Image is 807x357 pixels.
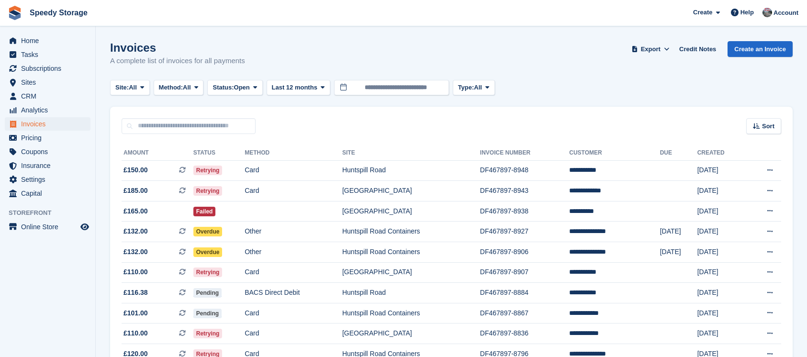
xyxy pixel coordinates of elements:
[193,207,216,216] span: Failed
[183,83,191,92] span: All
[129,83,137,92] span: All
[480,145,569,161] th: Invoice Number
[193,268,223,277] span: Retrying
[123,165,148,175] span: £150.00
[21,103,78,117] span: Analytics
[21,187,78,200] span: Capital
[5,145,90,158] a: menu
[245,145,342,161] th: Method
[5,89,90,103] a: menu
[342,262,480,283] td: [GEOGRAPHIC_DATA]
[5,220,90,234] a: menu
[21,89,78,103] span: CRM
[342,145,480,161] th: Site
[123,206,148,216] span: £165.00
[342,242,480,263] td: Huntspill Road Containers
[193,309,222,318] span: Pending
[123,308,148,318] span: £101.00
[21,220,78,234] span: Online Store
[480,262,569,283] td: DF467897-8907
[641,45,661,54] span: Export
[480,242,569,263] td: DF467897-8906
[660,242,697,263] td: [DATE]
[458,83,474,92] span: Type:
[26,5,91,21] a: Speedy Storage
[245,303,342,324] td: Card
[193,329,223,338] span: Retrying
[480,283,569,303] td: DF467897-8884
[110,80,150,96] button: Site: All
[245,160,342,181] td: Card
[193,145,245,161] th: Status
[697,283,746,303] td: [DATE]
[762,8,772,17] img: Dan Jackson
[21,159,78,172] span: Insurance
[693,8,712,17] span: Create
[342,181,480,201] td: [GEOGRAPHIC_DATA]
[697,303,746,324] td: [DATE]
[762,122,774,131] span: Sort
[123,186,148,196] span: £185.00
[21,173,78,186] span: Settings
[110,41,245,54] h1: Invoices
[5,173,90,186] a: menu
[697,324,746,344] td: [DATE]
[697,242,746,263] td: [DATE]
[697,145,746,161] th: Created
[122,145,193,161] th: Amount
[245,222,342,242] td: Other
[267,80,330,96] button: Last 12 months
[193,227,223,236] span: Overdue
[480,181,569,201] td: DF467897-8943
[5,187,90,200] a: menu
[234,83,250,92] span: Open
[474,83,482,92] span: All
[453,80,495,96] button: Type: All
[342,283,480,303] td: Huntspill Road
[207,80,262,96] button: Status: Open
[245,324,342,344] td: Card
[480,201,569,222] td: DF467897-8938
[5,76,90,89] a: menu
[21,48,78,61] span: Tasks
[159,83,183,92] span: Method:
[697,222,746,242] td: [DATE]
[773,8,798,18] span: Account
[697,160,746,181] td: [DATE]
[79,221,90,233] a: Preview store
[21,117,78,131] span: Invoices
[245,283,342,303] td: BACS Direct Debit
[21,76,78,89] span: Sites
[245,242,342,263] td: Other
[154,80,204,96] button: Method: All
[21,62,78,75] span: Subscriptions
[660,222,697,242] td: [DATE]
[728,41,793,57] a: Create an Invoice
[123,226,148,236] span: £132.00
[480,160,569,181] td: DF467897-8948
[740,8,754,17] span: Help
[5,117,90,131] a: menu
[697,201,746,222] td: [DATE]
[110,56,245,67] p: A complete list of invoices for all payments
[123,247,148,257] span: £132.00
[193,288,222,298] span: Pending
[123,267,148,277] span: £110.00
[8,6,22,20] img: stora-icon-8386f47178a22dfd0bd8f6a31ec36ba5ce8667c1dd55bd0f319d3a0aa187defe.svg
[9,208,95,218] span: Storefront
[115,83,129,92] span: Site:
[123,288,148,298] span: £116.38
[342,201,480,222] td: [GEOGRAPHIC_DATA]
[5,34,90,47] a: menu
[5,48,90,61] a: menu
[245,262,342,283] td: Card
[697,262,746,283] td: [DATE]
[272,83,317,92] span: Last 12 months
[21,131,78,145] span: Pricing
[697,181,746,201] td: [DATE]
[193,166,223,175] span: Retrying
[480,324,569,344] td: DF467897-8836
[5,103,90,117] a: menu
[569,145,660,161] th: Customer
[480,303,569,324] td: DF467897-8867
